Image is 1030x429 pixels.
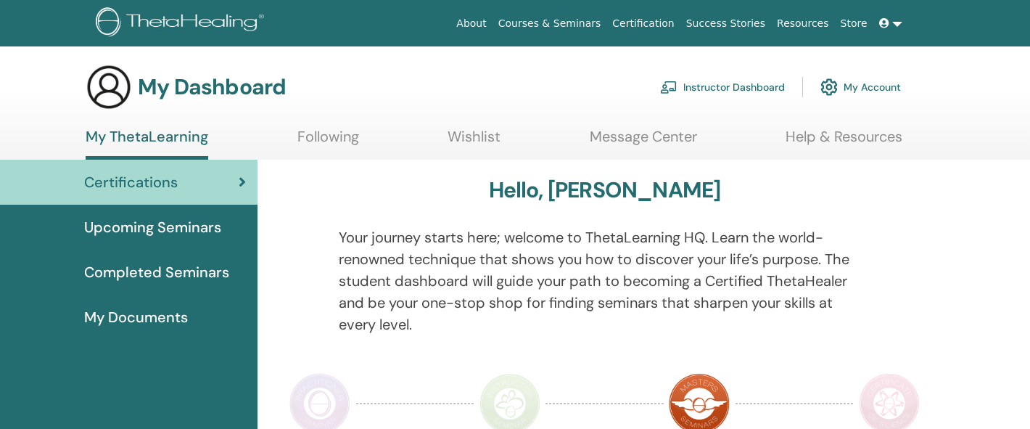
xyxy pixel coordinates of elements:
a: Courses & Seminars [493,10,607,37]
img: chalkboard-teacher.svg [660,81,677,94]
span: Upcoming Seminars [84,216,221,238]
span: Completed Seminars [84,261,229,283]
h3: Hello, [PERSON_NAME] [489,177,721,203]
p: Your journey starts here; welcome to ThetaLearning HQ. Learn the world-renowned technique that sh... [339,226,870,335]
img: logo.png [96,7,269,40]
a: About [450,10,492,37]
img: cog.svg [820,75,838,99]
a: My Account [820,71,901,103]
a: Help & Resources [786,128,902,156]
img: generic-user-icon.jpg [86,64,132,110]
a: Wishlist [448,128,500,156]
a: Instructor Dashboard [660,71,785,103]
a: Following [297,128,359,156]
h3: My Dashboard [138,74,286,100]
span: Certifications [84,171,178,193]
a: Resources [771,10,835,37]
a: Store [835,10,873,37]
span: My Documents [84,306,188,328]
a: Success Stories [680,10,771,37]
a: Message Center [590,128,697,156]
a: Certification [606,10,680,37]
a: My ThetaLearning [86,128,208,160]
